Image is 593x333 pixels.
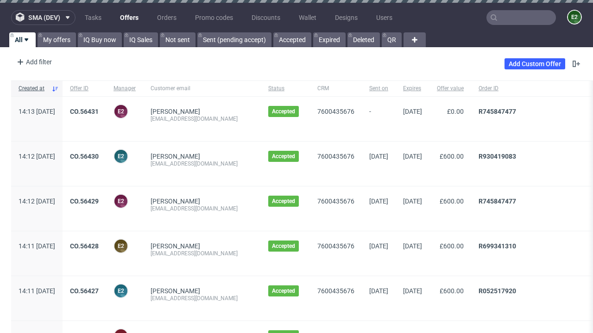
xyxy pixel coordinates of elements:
[403,242,422,250] span: [DATE]
[79,10,107,25] a: Tasks
[369,287,388,295] span: [DATE]
[479,108,516,115] a: R745847477
[440,242,464,250] span: £600.00
[505,58,565,69] a: Add Custom Offer
[114,150,127,163] figcaption: e2
[151,115,253,123] div: [EMAIL_ADDRESS][DOMAIN_NAME]
[70,197,99,205] a: CO.56429
[70,287,99,295] a: CO.56427
[13,55,54,69] div: Add filter
[293,10,322,25] a: Wallet
[272,287,295,295] span: Accepted
[317,108,354,115] a: 7600435676
[369,197,388,205] span: [DATE]
[371,10,398,25] a: Users
[151,197,200,205] a: [PERSON_NAME]
[382,32,402,47] a: QR
[70,153,99,160] a: CO.56430
[440,197,464,205] span: £600.00
[403,108,422,115] span: [DATE]
[268,85,303,92] span: Status
[114,195,127,208] figcaption: e2
[437,85,464,92] span: Offer value
[369,242,388,250] span: [DATE]
[160,32,196,47] a: Not sent
[273,32,311,47] a: Accepted
[317,242,354,250] a: 7600435676
[151,242,200,250] a: [PERSON_NAME]
[151,160,253,167] div: [EMAIL_ADDRESS][DOMAIN_NAME]
[124,32,158,47] a: IQ Sales
[70,85,99,92] span: Offer ID
[114,284,127,297] figcaption: e2
[317,85,354,92] span: CRM
[151,205,253,212] div: [EMAIL_ADDRESS][DOMAIN_NAME]
[272,153,295,160] span: Accepted
[19,242,55,250] span: 14:11 [DATE]
[151,10,182,25] a: Orders
[246,10,286,25] a: Discounts
[403,85,422,92] span: Expires
[317,197,354,205] a: 7600435676
[479,287,516,295] a: R052517920
[440,153,464,160] span: £600.00
[151,295,253,302] div: [EMAIL_ADDRESS][DOMAIN_NAME]
[272,197,295,205] span: Accepted
[568,11,581,24] figcaption: e2
[317,153,354,160] a: 7600435676
[151,250,253,257] div: [EMAIL_ADDRESS][DOMAIN_NAME]
[403,287,422,295] span: [DATE]
[9,32,36,47] a: All
[151,85,253,92] span: Customer email
[369,85,388,92] span: Sent on
[151,287,200,295] a: [PERSON_NAME]
[151,108,200,115] a: [PERSON_NAME]
[19,108,55,115] span: 14:13 [DATE]
[272,242,295,250] span: Accepted
[369,108,388,130] span: -
[403,153,422,160] span: [DATE]
[38,32,76,47] a: My offers
[19,197,55,205] span: 14:12 [DATE]
[329,10,363,25] a: Designs
[479,242,516,250] a: R699341310
[479,85,578,92] span: Order ID
[479,153,516,160] a: R930419083
[369,153,388,160] span: [DATE]
[151,153,200,160] a: [PERSON_NAME]
[440,287,464,295] span: £600.00
[19,287,55,295] span: 14:11 [DATE]
[11,10,76,25] button: sma (dev)
[317,287,354,295] a: 7600435676
[114,240,127,253] figcaption: e2
[347,32,380,47] a: Deleted
[313,32,346,47] a: Expired
[403,197,422,205] span: [DATE]
[479,197,516,205] a: R745847477
[114,105,127,118] figcaption: e2
[70,242,99,250] a: CO.56428
[197,32,271,47] a: Sent (pending accept)
[272,108,295,115] span: Accepted
[19,153,55,160] span: 14:12 [DATE]
[28,14,60,21] span: sma (dev)
[447,108,464,115] span: £0.00
[114,85,136,92] span: Manager
[78,32,122,47] a: IQ Buy now
[114,10,144,25] a: Offers
[19,85,48,92] span: Created at
[70,108,99,115] a: CO.56431
[189,10,239,25] a: Promo codes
